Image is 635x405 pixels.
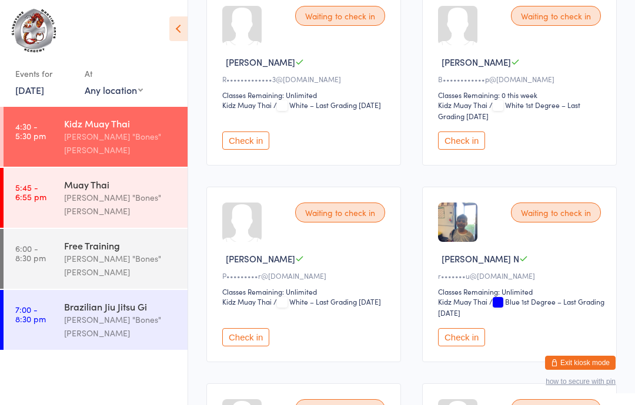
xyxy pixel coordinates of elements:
button: Exit kiosk mode [545,356,616,370]
a: 6:00 -8:30 pmFree Training[PERSON_NAME] "Bones" [PERSON_NAME] [4,229,188,289]
div: [PERSON_NAME] "Bones" [PERSON_NAME] [64,130,178,157]
span: / Blue 1st Degree – Last Grading [DATE] [438,296,604,318]
div: [PERSON_NAME] "Bones" [PERSON_NAME] [64,313,178,340]
div: Kidz Muay Thai [64,117,178,130]
button: Check in [222,328,269,346]
a: [DATE] [15,83,44,96]
time: 6:00 - 8:30 pm [15,244,46,262]
div: Kidz Muay Thai [438,100,487,110]
a: 5:45 -6:55 pmMuay Thai[PERSON_NAME] "Bones" [PERSON_NAME] [4,168,188,228]
div: Kidz Muay Thai [438,296,487,306]
div: [PERSON_NAME] "Bones" [PERSON_NAME] [64,252,178,279]
div: Classes Remaining: Unlimited [222,286,389,296]
div: Events for [15,64,73,83]
button: Check in [438,131,485,150]
div: Waiting to check in [511,6,601,26]
span: [PERSON_NAME] [442,56,511,68]
span: / White 1st Degree – Last Grading [DATE] [438,100,580,121]
div: At [85,64,143,83]
div: Classes Remaining: 0 this week [438,90,604,100]
div: Kidz Muay Thai [222,296,272,306]
div: Waiting to check in [295,6,385,26]
div: Waiting to check in [295,203,385,222]
div: Any location [85,83,143,96]
div: r••••••• [438,271,604,281]
div: Classes Remaining: Unlimited [438,286,604,296]
span: [PERSON_NAME] [226,56,295,68]
div: Classes Remaining: Unlimited [222,90,389,100]
img: image1677568339.png [438,203,477,242]
time: 5:45 - 6:55 pm [15,183,46,201]
span: [PERSON_NAME] [226,252,295,265]
time: 4:30 - 5:30 pm [15,122,46,140]
div: Waiting to check in [511,203,601,222]
div: R••••••••••••• [222,74,389,84]
time: 7:00 - 8:30 pm [15,305,46,323]
div: Brazilian Jiu Jitsu Gi [64,300,178,313]
span: [PERSON_NAME] N [442,252,519,265]
img: Gladstone Martial Arts Academy [12,9,56,52]
button: Check in [222,131,269,150]
div: Free Training [64,239,178,252]
button: Check in [438,328,485,346]
div: B•••••••••••• [438,74,604,84]
div: Muay Thai [64,178,178,191]
a: 7:00 -8:30 pmBrazilian Jiu Jitsu Gi[PERSON_NAME] "Bones" [PERSON_NAME] [4,290,188,350]
span: / White – Last Grading [DATE] [273,100,381,110]
span: / White – Last Grading [DATE] [273,296,381,306]
div: P••••••••• [222,271,389,281]
button: how to secure with pin [546,377,616,386]
div: [PERSON_NAME] "Bones" [PERSON_NAME] [64,191,178,218]
div: Kidz Muay Thai [222,100,272,110]
a: 4:30 -5:30 pmKidz Muay Thai[PERSON_NAME] "Bones" [PERSON_NAME] [4,107,188,167]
